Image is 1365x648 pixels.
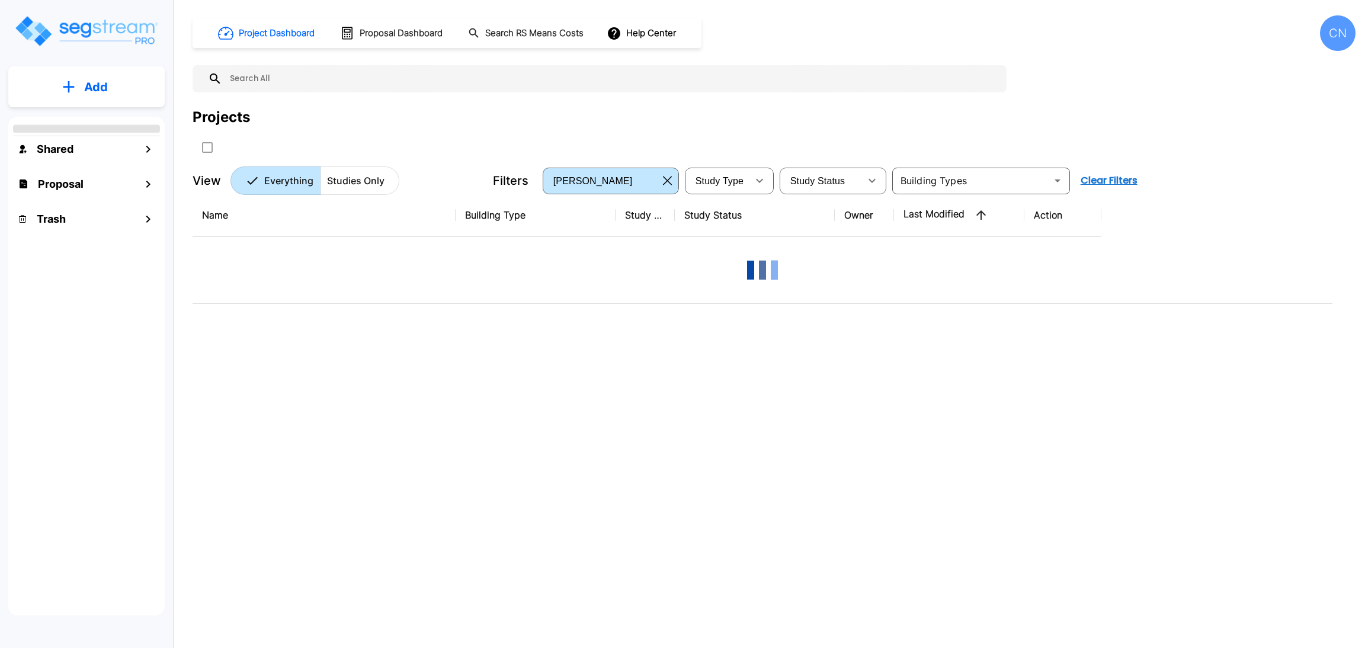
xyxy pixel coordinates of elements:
[193,194,456,237] th: Name
[616,194,675,237] th: Study Type
[463,22,590,45] button: Search RS Means Costs
[835,194,894,237] th: Owner
[1024,194,1101,237] th: Action
[790,176,845,186] span: Study Status
[896,172,1047,189] input: Building Types
[456,194,616,237] th: Building Type
[14,14,159,48] img: Logo
[1320,15,1356,51] div: CN
[196,136,219,159] button: SelectAll
[604,22,681,44] button: Help Center
[8,70,165,104] button: Add
[84,78,108,96] p: Add
[687,164,748,197] div: Select
[230,166,321,195] button: Everything
[193,107,250,128] div: Projects
[696,176,744,186] span: Study Type
[485,27,584,40] h1: Search RS Means Costs
[360,27,443,40] h1: Proposal Dashboard
[894,194,1024,237] th: Last Modified
[782,164,860,197] div: Select
[739,246,786,294] img: Loading
[1049,172,1066,189] button: Open
[222,65,1001,92] input: Search All
[38,176,84,192] h1: Proposal
[230,166,399,195] div: Platform
[1076,169,1142,193] button: Clear Filters
[193,172,221,190] p: View
[213,20,321,46] button: Project Dashboard
[327,174,384,188] p: Studies Only
[493,172,528,190] p: Filters
[239,27,315,40] h1: Project Dashboard
[37,141,73,157] h1: Shared
[320,166,399,195] button: Studies Only
[335,21,449,46] button: Proposal Dashboard
[545,164,658,197] div: Select
[37,211,66,227] h1: Trash
[264,174,313,188] p: Everything
[675,194,835,237] th: Study Status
